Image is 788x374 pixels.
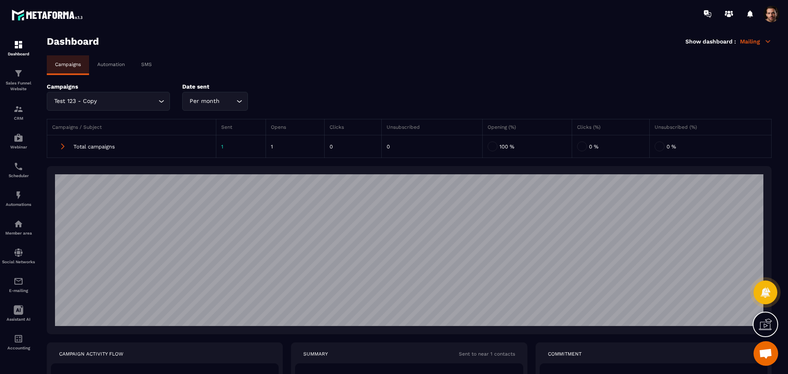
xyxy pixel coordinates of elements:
th: Campaigns / Subject [47,119,216,135]
a: Assistant AI [2,299,35,328]
img: social-network [14,248,23,258]
img: automations [14,219,23,229]
a: formationformationCRM [2,98,35,127]
div: Mở cuộc trò chuyện [754,341,778,366]
a: formationformationDashboard [2,34,35,62]
p: Webinar [2,145,35,149]
td: 0 [382,135,483,158]
th: Clicks [325,119,382,135]
p: CRM [2,116,35,121]
div: 0 % [655,140,766,153]
td: 1 [266,135,325,158]
span: Test 123 - Copy [52,97,98,106]
th: Opens [266,119,325,135]
img: scheduler [14,162,23,171]
span: Per month [188,97,221,106]
img: formation [14,104,23,114]
img: formation [14,68,23,78]
input: Search for option [98,97,156,106]
img: logo [11,7,85,23]
p: Campaigns [55,62,81,67]
p: Sent to near 1 contacts [459,351,515,357]
img: automations [14,190,23,200]
th: Opening (%) [482,119,572,135]
input: Search for option [221,97,234,106]
p: Date sent [182,83,285,90]
div: Total campaigns [52,140,211,153]
img: formation [14,40,23,50]
p: Dashboard [2,52,35,56]
td: 1 [216,135,266,158]
p: Assistant AI [2,317,35,322]
img: automations [14,133,23,143]
a: automationsautomationsMember area [2,213,35,242]
p: Member area [2,231,35,235]
p: SUMMARY [303,351,328,357]
p: Accounting [2,346,35,350]
a: accountantaccountantAccounting [2,328,35,356]
p: SMS [141,62,152,67]
td: 0 [325,135,382,158]
p: Sales Funnel Website [2,80,35,92]
a: schedulerschedulerScheduler [2,155,35,184]
p: CAMPAIGN ACTIVITY FLOW [59,351,124,357]
p: COMMITMENT [548,351,582,357]
a: automationsautomationsWebinar [2,127,35,155]
div: 100 % [488,140,567,153]
div: Search for option [47,92,170,111]
p: E-mailing [2,288,35,293]
p: Social Networks [2,260,35,264]
a: emailemailE-mailing [2,270,35,299]
a: formationformationSales Funnel Website [2,62,35,98]
th: Unsubscribed (%) [650,119,772,135]
img: email [14,276,23,286]
p: Scheduler [2,173,35,178]
th: Sent [216,119,266,135]
h3: Dashboard [47,36,99,47]
th: Unsubscribed [382,119,483,135]
div: 0 % [577,140,645,153]
p: Mailing [740,38,772,45]
a: social-networksocial-networkSocial Networks [2,242,35,270]
p: Automation [97,62,125,67]
p: Automations [2,202,35,207]
a: automationsautomationsAutomations [2,184,35,213]
th: Clicks (%) [572,119,650,135]
div: Search for option [182,92,248,111]
p: Show dashboard : [685,38,736,45]
p: Campaigns [47,83,170,90]
img: accountant [14,334,23,344]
